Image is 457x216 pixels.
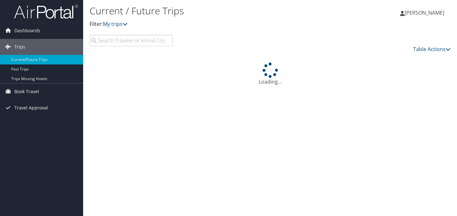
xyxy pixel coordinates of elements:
a: My trips [103,20,128,27]
span: Dashboards [14,23,40,39]
span: Trips [14,39,25,55]
a: [PERSON_NAME] [400,3,451,22]
span: [PERSON_NAME] [405,9,444,16]
img: airportal-logo.png [14,4,78,19]
p: Filter: [90,20,330,28]
div: Loading... [90,63,451,86]
span: Travel Approval [14,100,48,116]
a: Table Actions [413,46,451,53]
input: Search Traveler or Arrival City [90,35,173,46]
h1: Current / Future Trips [90,4,330,18]
span: Book Travel [14,84,39,100]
